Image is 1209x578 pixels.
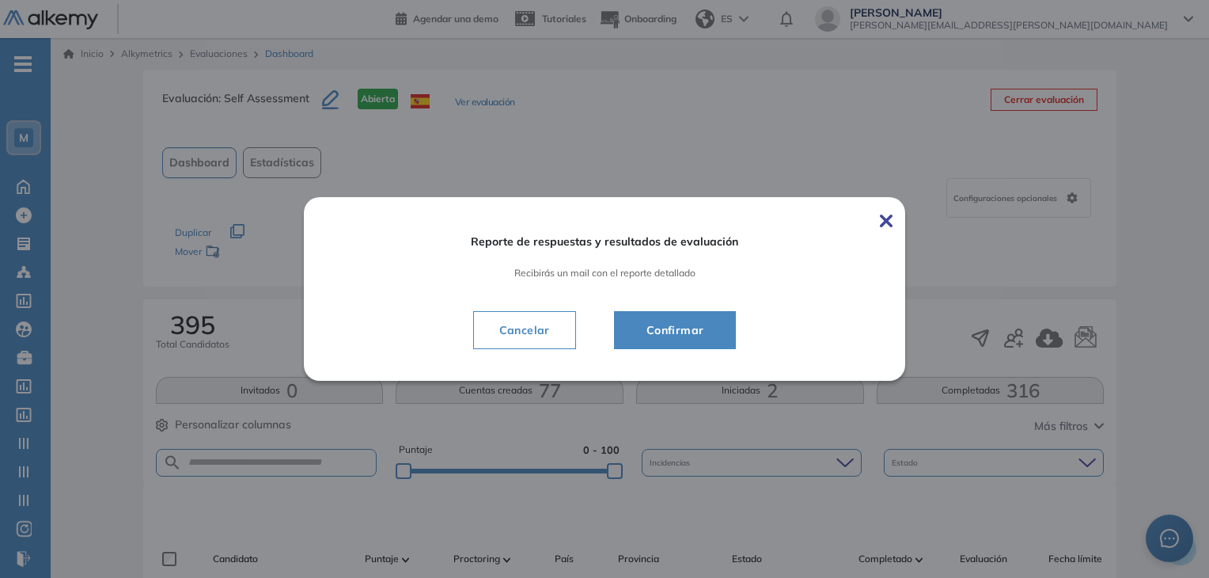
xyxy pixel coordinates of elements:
[614,311,737,349] button: Confirmar
[487,321,563,340] span: Cancelar
[471,234,738,249] span: Reporte de respuestas y resultados de evaluación
[514,267,695,279] span: Recibirás un mail con el reporte detallado
[880,215,893,227] img: Cerrar
[473,311,576,349] button: Cancelar
[634,321,717,340] span: Confirmar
